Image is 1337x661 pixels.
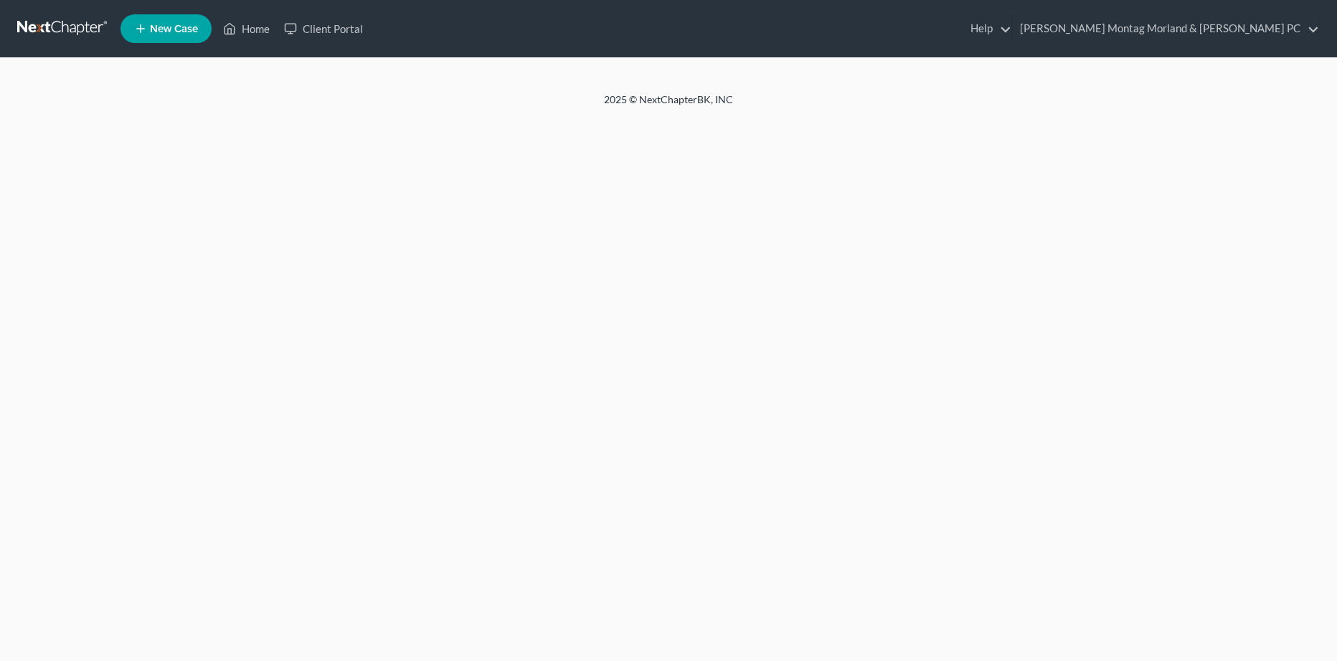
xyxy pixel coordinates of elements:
new-legal-case-button: New Case [121,14,212,43]
a: Help [963,16,1011,42]
div: 2025 © NextChapterBK, INC [260,92,1077,118]
a: Home [216,16,277,42]
a: [PERSON_NAME] Montag Morland & [PERSON_NAME] PC [1013,16,1319,42]
a: Client Portal [277,16,370,42]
